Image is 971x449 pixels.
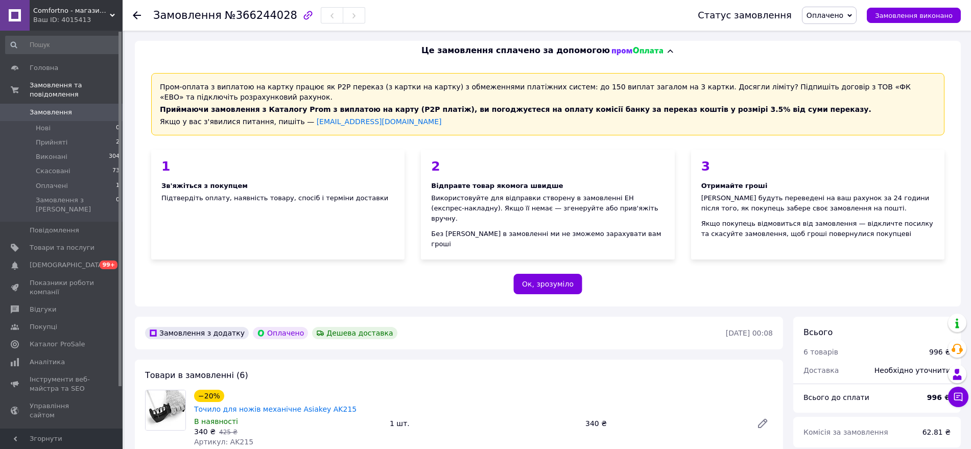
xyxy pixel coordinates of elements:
span: Показники роботи компанії [30,278,94,297]
div: Пром-оплата з виплатою на картку працює як P2P переказ (з картки на картку) з обмеженнями платіжн... [151,73,944,135]
span: Артикул: AK215 [194,438,253,446]
div: Якщо покупець відмовиться від замовлення — відкличте посилку та скасуйте замовлення, щоб гроші по... [701,219,934,239]
span: Виконані [36,152,67,161]
span: Замовлення з [PERSON_NAME] [36,196,116,214]
span: 304 [109,152,120,161]
span: Оплачені [36,181,68,191]
span: Зв'яжіться з покупцем [161,182,248,190]
span: Аналітика [30,358,65,367]
span: 0 [116,196,120,214]
button: Ок, зрозуміло [513,274,582,294]
span: 73 [112,167,120,176]
div: 3 [701,160,934,173]
span: Головна [30,63,58,73]
div: Якщо у вас з'явилися питання, пишіть — [160,116,936,127]
div: 1 [161,160,394,173]
span: Всього [803,327,833,337]
div: Дешева доставка [312,327,397,339]
a: Редагувати [752,413,773,434]
span: Нові [36,124,51,133]
span: Відгуки [30,305,56,314]
span: 425 ₴ [219,429,238,436]
div: 2 [431,160,664,173]
span: Це замовлення сплачено за допомогою [421,45,610,57]
span: 2 [116,138,120,147]
span: Отримайте гроші [701,182,768,190]
div: 996 ₴ [929,347,951,357]
a: Точило для ножів механічне Asiakey AK215 [194,405,357,413]
span: В наявності [194,417,238,426]
span: Прийняті [36,138,67,147]
div: 340 ₴ [581,416,748,431]
span: Замовлення [153,9,222,21]
span: Каталог ProSale [30,340,85,349]
span: Товари в замовленні (6) [145,370,248,380]
div: Статус замовлення [698,10,792,20]
button: Замовлення виконано [867,8,961,23]
div: Без [PERSON_NAME] в замовленні ми не зможемо зарахувати вам гроші [431,229,664,249]
div: [PERSON_NAME] будуть переведені на ваш рахунок за 24 години після того, як покупець забере своє з... [701,193,934,214]
span: Скасовані [36,167,70,176]
span: 6 товарів [803,348,838,356]
span: 340 ₴ [194,428,216,436]
span: Комісія за замовлення [803,428,888,436]
time: [DATE] 00:08 [726,329,773,337]
span: Всього до сплати [803,393,869,401]
div: Підтвердіть оплату, наявність товару, спосіб і терміни доставки [151,150,405,259]
span: 0 [116,124,120,133]
input: Пошук [5,36,121,54]
span: Доставка [803,366,839,374]
a: [EMAIL_ADDRESS][DOMAIN_NAME] [317,117,442,126]
div: Ваш ID: 4015413 [33,15,123,25]
span: 62.81 ₴ [922,428,951,436]
div: Використовуйте для відправки створену в замовленні ЕН (експрес-накладну). Якщо її немає — згенеру... [431,193,664,224]
div: −20% [194,390,224,402]
span: Покупці [30,322,57,332]
span: №366244028 [225,9,297,21]
span: Інструменти веб-майстра та SEO [30,375,94,393]
div: Повернутися назад [133,10,141,20]
div: Оплачено [253,327,308,339]
span: Замовлення та повідомлення [30,81,123,99]
b: 996 ₴ [927,393,951,401]
span: Управління сайтом [30,401,94,420]
span: 1 [116,181,120,191]
span: Товари та послуги [30,243,94,252]
div: Замовлення з додатку [145,327,249,339]
span: [DEMOGRAPHIC_DATA] [30,261,105,270]
span: Замовлення [30,108,72,117]
span: Оплачено [807,11,843,19]
span: Відправте товар якомога швидше [431,182,563,190]
span: 99+ [100,261,117,269]
span: Повідомлення [30,226,79,235]
div: 1 шт. [386,416,581,431]
span: Comfortno - магазин комфортних рішень [33,6,110,15]
span: Замовлення виконано [875,12,953,19]
button: Чат з покупцем [948,387,968,407]
div: Необхідно уточнити [868,359,957,382]
span: Приймаючи замовлення з Каталогу Prom з виплатою на карту (Р2Р платіж), ви погоджуєтеся на оплату ... [160,105,871,113]
img: Точило для ножів механічне Asiakey AK215 [146,390,185,430]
